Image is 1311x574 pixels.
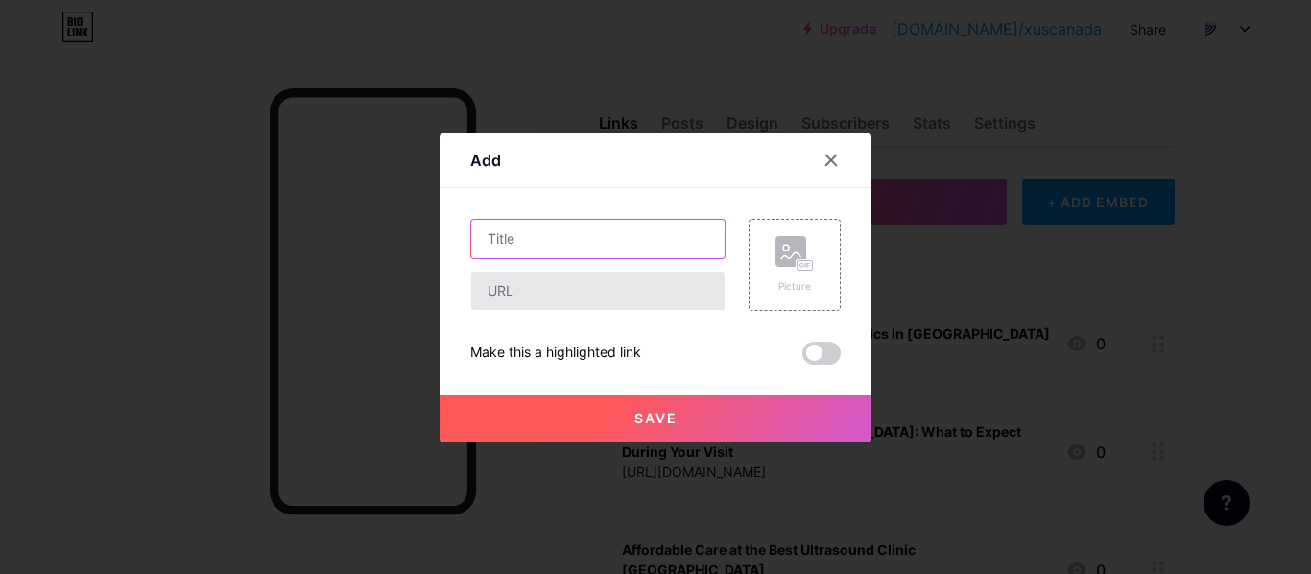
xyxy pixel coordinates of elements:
[634,410,678,426] span: Save
[775,279,814,294] div: Picture
[440,395,871,442] button: Save
[470,342,641,365] div: Make this a highlighted link
[471,220,725,258] input: Title
[470,149,501,172] div: Add
[471,272,725,310] input: URL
